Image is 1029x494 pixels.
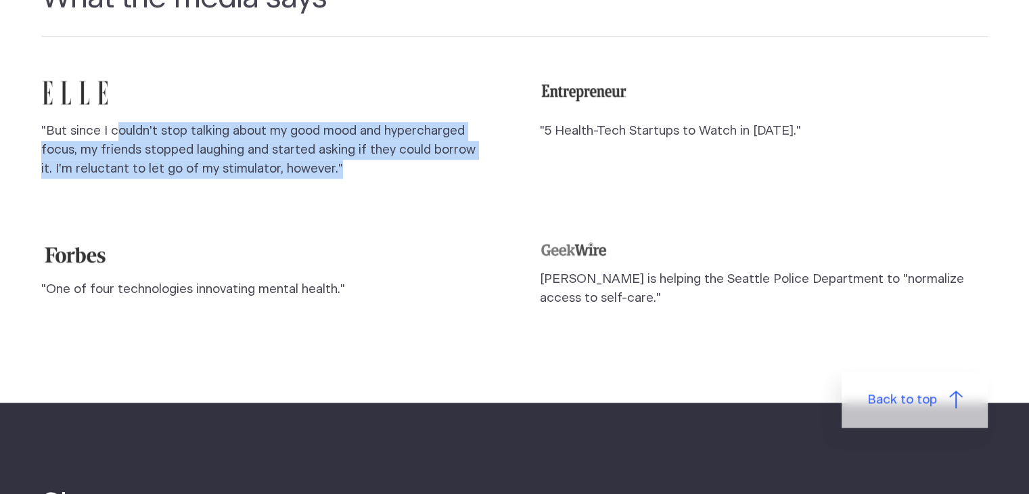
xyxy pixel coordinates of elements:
p: "5 Health-Tech Startups to Watch in [DATE]." [540,122,988,141]
span: Back to top [867,390,937,409]
p: [PERSON_NAME] is helping the Seattle Police Department to "normalize access to self-care." [540,270,988,308]
a: Back to top [842,372,988,428]
p: "One of four technologies innovating mental health." [41,280,490,299]
p: "But since I couldn't stop talking about my good mood and hypercharged focus, my friends stopped ... [41,122,490,179]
